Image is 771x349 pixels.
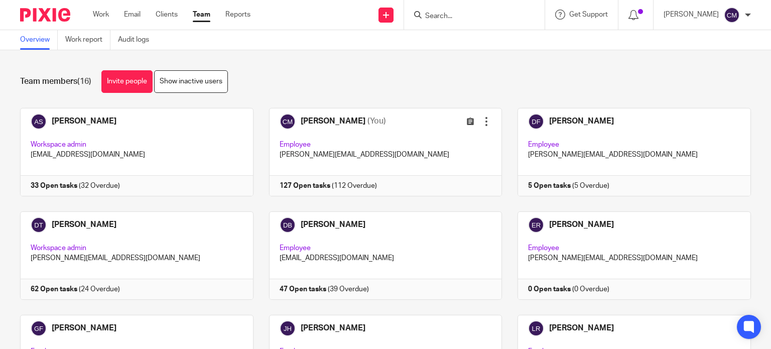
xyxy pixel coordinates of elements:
[65,30,110,50] a: Work report
[77,77,91,85] span: (16)
[154,70,228,93] a: Show inactive users
[20,76,91,87] h1: Team members
[93,10,109,20] a: Work
[20,8,70,22] img: Pixie
[225,10,250,20] a: Reports
[124,10,141,20] a: Email
[424,12,515,21] input: Search
[156,10,178,20] a: Clients
[118,30,157,50] a: Audit logs
[664,10,719,20] p: [PERSON_NAME]
[101,70,153,93] a: Invite people
[569,11,608,18] span: Get Support
[193,10,210,20] a: Team
[724,7,740,23] img: svg%3E
[20,30,58,50] a: Overview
